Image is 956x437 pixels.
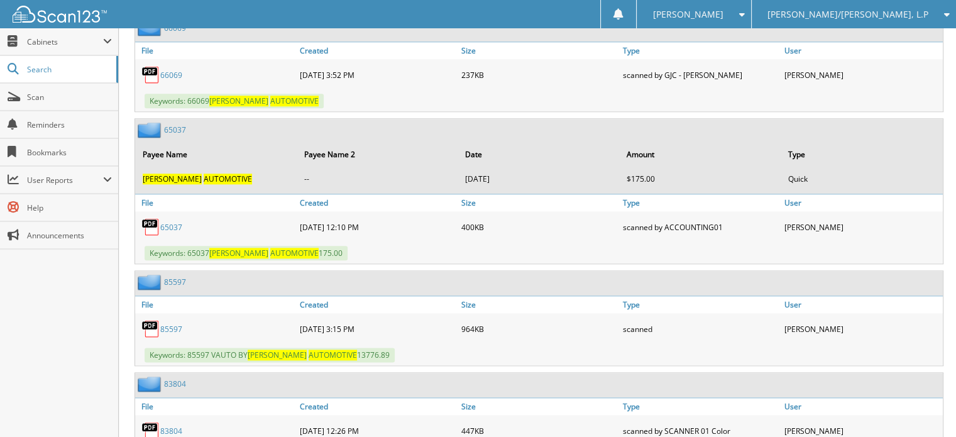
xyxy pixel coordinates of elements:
div: scanned by GJC - [PERSON_NAME] [620,62,781,87]
div: 400KB [458,214,620,240]
td: Quick [781,169,942,189]
span: Help [27,202,112,213]
th: Payee Name 2 [298,141,458,167]
a: Created [297,296,458,313]
a: Type [620,194,781,211]
span: Keywords: 85597 VAUTO BY 13776.89 [145,348,395,362]
span: AUTOMOTIVE [309,350,357,360]
img: PDF.png [141,65,160,84]
span: [PERSON_NAME] [143,174,202,184]
div: [PERSON_NAME] [781,214,943,240]
a: User [781,194,943,211]
span: Announcements [27,230,112,241]
a: Created [297,398,458,415]
a: Size [458,296,620,313]
a: File [135,42,297,59]
a: User [781,296,943,313]
span: Reminders [27,119,112,130]
th: Amount [620,141,781,167]
a: Size [458,398,620,415]
span: [PERSON_NAME] [209,96,268,106]
th: Date [459,141,619,167]
a: 66069 [160,70,182,80]
iframe: Chat Widget [893,377,956,437]
span: AUTOMOTIVE [204,174,252,184]
span: Keywords: 65037 175.00 [145,246,348,260]
a: File [135,296,297,313]
a: 83804 [160,426,182,436]
span: Search [27,64,110,75]
th: Type [781,141,942,167]
span: Bookmarks [27,147,112,158]
a: Size [458,42,620,59]
a: User [781,398,943,415]
span: [PERSON_NAME] [652,11,723,18]
a: Size [458,194,620,211]
span: AUTOMOTIVE [270,96,319,106]
a: Type [620,42,781,59]
img: PDF.png [141,218,160,236]
span: [PERSON_NAME] [248,350,307,360]
th: Payee Name [136,141,297,167]
td: -- [298,169,458,189]
a: File [135,398,297,415]
a: Created [297,194,458,211]
span: AUTOMOTIVE [270,248,319,258]
a: 65037 [160,222,182,233]
div: scanned [620,316,781,341]
span: [PERSON_NAME]/[PERSON_NAME], L.P [767,11,928,18]
div: [DATE] 3:52 PM [297,62,458,87]
a: Type [620,398,781,415]
a: 85597 [160,324,182,335]
div: 237KB [458,62,620,87]
span: Scan [27,92,112,102]
div: [PERSON_NAME] [781,316,943,341]
td: [DATE] [459,169,619,189]
span: [PERSON_NAME] [209,248,268,258]
a: 65037 [164,124,186,135]
div: [DATE] 12:10 PM [297,214,458,240]
a: 85597 [164,277,186,287]
img: folder2.png [138,376,164,392]
div: 964KB [458,316,620,341]
div: scanned by ACCOUNTING01 [620,214,781,240]
img: folder2.png [138,122,164,138]
div: [PERSON_NAME] [781,62,943,87]
td: $175.00 [620,169,781,189]
a: 83804 [164,379,186,389]
span: User Reports [27,175,103,185]
a: Created [297,42,458,59]
a: Type [620,296,781,313]
img: scan123-logo-white.svg [13,6,107,23]
span: Keywords: 66069 [145,94,324,108]
img: folder2.png [138,274,164,290]
div: [DATE] 3:15 PM [297,316,458,341]
span: Cabinets [27,36,103,47]
a: User [781,42,943,59]
a: File [135,194,297,211]
img: PDF.png [141,319,160,338]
